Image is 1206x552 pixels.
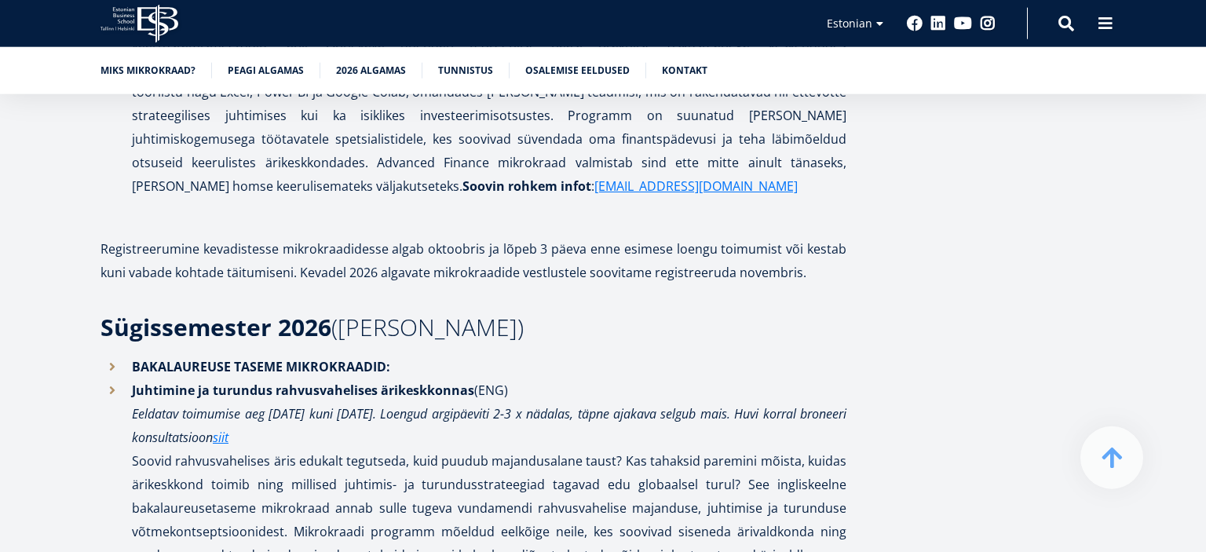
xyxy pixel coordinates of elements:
a: Miks mikrokraad? [100,63,196,79]
a: Instagram [980,16,996,31]
a: siit [213,426,228,449]
a: Kontakt [662,63,707,79]
em: Eeldatav toimumise aeg [DATE] kuni [DATE]. Loengud argipäeviti 2-3 x nädalas, täpne ajakava selgu... [132,405,846,446]
a: 2026 algamas [336,63,406,79]
a: Tunnistus [438,63,493,79]
strong: Juhtimine ja turundus rahvusvahelises ärikeskkonnas [132,382,474,399]
strong: Soovin rohkem infot [462,177,591,195]
h3: ([PERSON_NAME]) [100,316,846,339]
p: Registreerumine kevadistesse mikrokraadidesse algab oktoobris ja lõpeb 3 päeva enne esimese loeng... [100,214,846,284]
a: Linkedin [930,16,946,31]
a: Youtube [954,16,972,31]
a: Facebook [907,16,923,31]
a: Osalemise eeldused [525,63,630,79]
strong: BAKALAUREUSE TASEME MIKROKRAADID: [132,358,390,375]
a: [EMAIL_ADDRESS][DOMAIN_NAME] [594,174,798,198]
strong: Sügissemester 2026 [100,311,331,343]
a: Peagi algamas [228,63,304,79]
